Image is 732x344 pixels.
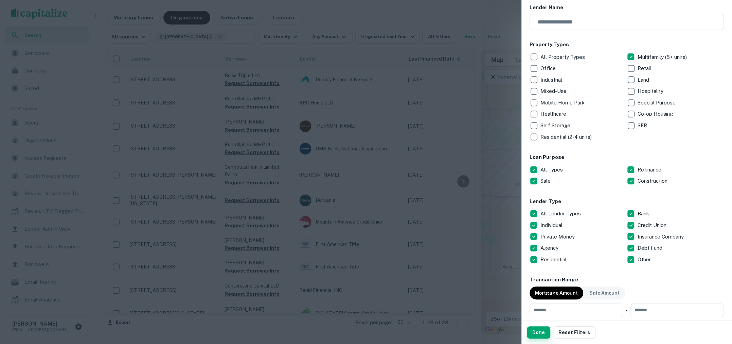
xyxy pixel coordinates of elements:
p: SFR [638,121,648,130]
p: All Types [540,166,564,174]
h6: Lender Name [530,4,724,12]
p: Office [540,64,557,72]
h6: Loan Purpose [530,153,724,161]
p: Retail [638,64,653,72]
p: Construction [638,177,669,185]
p: Credit Union [638,221,668,229]
p: Bank [638,210,650,218]
p: Refinance [638,166,663,174]
p: Private Money [540,233,576,241]
p: Residential [540,256,568,264]
iframe: Chat Widget [698,290,732,322]
button: Done [527,326,550,339]
h6: Transaction Range [530,276,724,284]
p: Mobile Home Park [540,99,586,107]
p: Land [638,76,650,84]
p: Sale [540,177,552,185]
p: Mortgage Amount [535,289,578,297]
p: Mixed-Use [540,87,568,95]
p: Self Storage [540,121,572,130]
p: Multifamily (5+ units) [638,53,688,61]
p: All Property Types [540,53,586,61]
div: - [626,304,628,317]
p: Sale Amount [589,289,620,297]
p: Healthcare [540,110,568,118]
button: Reset Filters [553,326,595,339]
p: Individual [540,221,564,229]
p: Co-op Housing [638,110,674,118]
p: Special Purpose [638,99,677,107]
p: Other [638,256,652,264]
p: All Lender Types [540,210,582,218]
p: Insurance Company [638,233,685,241]
h6: Property Types [530,41,724,49]
p: Agency [540,244,560,252]
h6: Lender Type [530,198,724,206]
p: Hospitality [638,87,665,95]
p: Residential (2-4 units) [540,133,593,141]
p: Debt Fund [638,244,664,252]
p: Industrial [540,76,564,84]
